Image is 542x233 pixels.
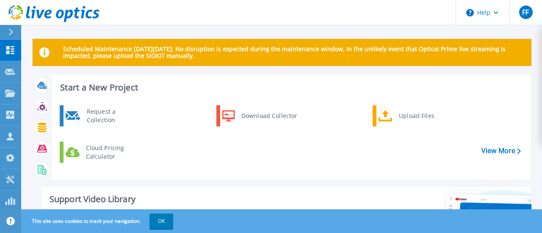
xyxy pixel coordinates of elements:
[83,107,144,124] div: Request a Collection
[63,46,525,59] p: Scheduled Maintenance [DATE][DATE]: No disruption is expected during the maintenance window. In t...
[50,194,304,205] div: Support Video Library
[149,214,173,229] button: OK
[23,214,173,229] span: This site uses cookies to track your navigation.
[237,107,301,124] div: Download Collector
[60,83,520,92] h3: Start a New Project
[82,144,144,161] div: Cloud Pricing Calculator
[522,9,529,16] span: FF
[481,147,521,155] a: View More
[373,105,459,126] a: Upload Files
[60,105,147,126] a: Request a Collection
[60,142,147,163] a: Cloud Pricing Calculator
[50,208,304,225] div: Find tutorials, instructional guides and other support videos to help you make the most of your L...
[395,107,457,124] div: Upload Files
[216,105,303,126] a: Download Collector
